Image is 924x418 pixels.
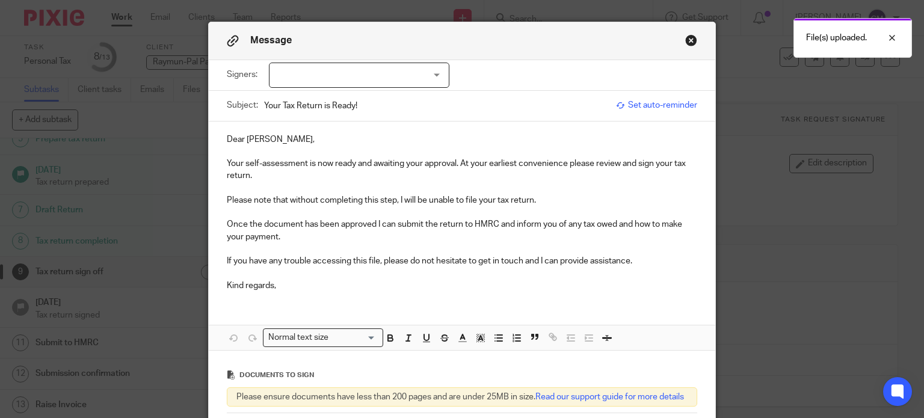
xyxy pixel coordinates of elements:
[227,134,698,146] p: Dear [PERSON_NAME],
[227,194,698,206] p: Please note that without completing this step, I will be unable to file your tax return.
[333,331,376,344] input: Search for option
[227,387,698,407] div: Please ensure documents have less than 200 pages and are under 25MB in size.
[616,99,697,111] span: Set auto-reminder
[239,372,314,378] span: Documents to sign
[806,32,867,44] p: File(s) uploaded.
[266,331,331,344] span: Normal text size
[227,99,258,111] label: Subject:
[227,255,698,267] p: If you have any trouble accessing this file, please do not hesitate to get in touch and I can pro...
[535,393,684,401] a: Read our support guide for more details
[227,158,698,182] p: Your self-assessment is now ready and awaiting your approval. At your earliest convenience please...
[227,280,698,292] p: Kind regards,
[263,328,383,347] div: Search for option
[227,218,698,243] p: Once the document has been approved I can submit the return to HMRC and inform you of any tax owe...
